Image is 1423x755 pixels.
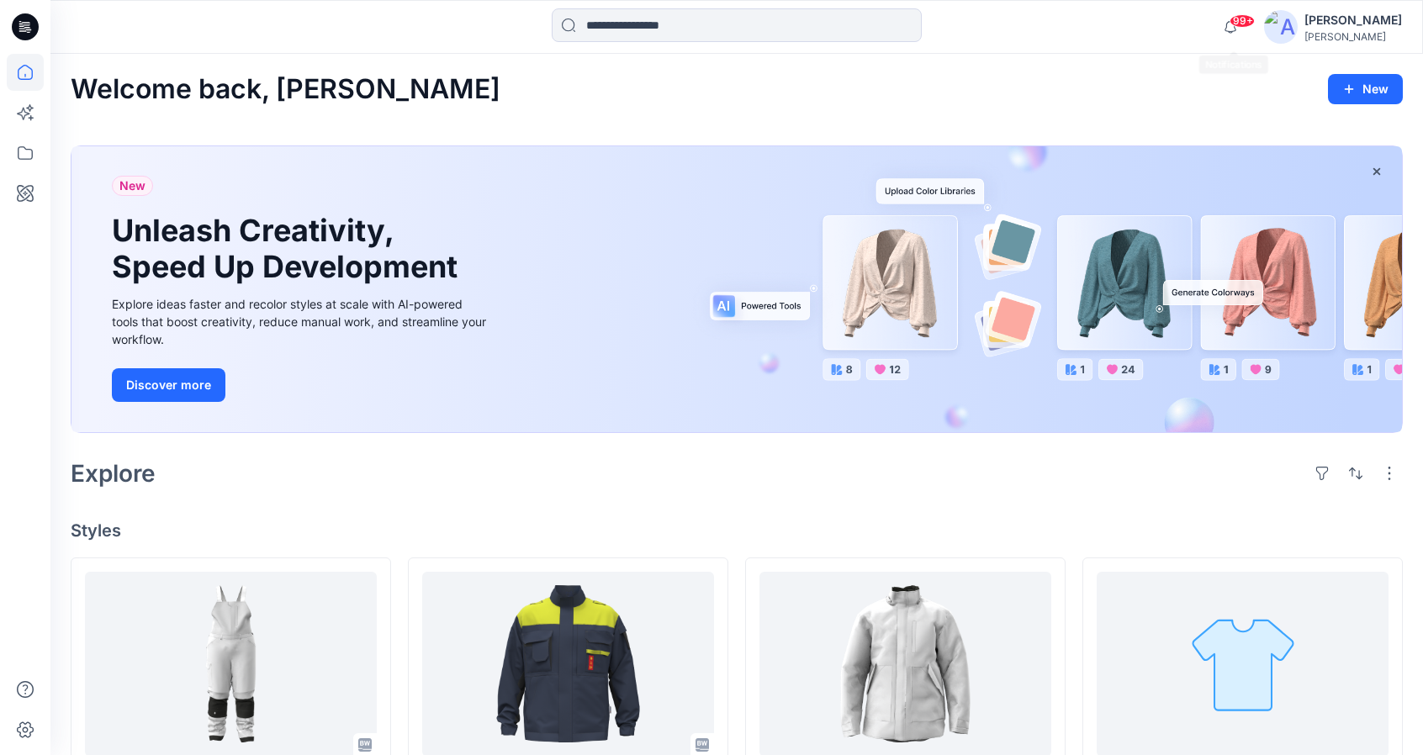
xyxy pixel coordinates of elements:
[119,176,145,196] span: New
[1328,74,1403,104] button: New
[71,460,156,487] h2: Explore
[1230,14,1255,28] span: 99+
[71,520,1403,541] h4: Styles
[1304,10,1402,30] div: [PERSON_NAME]
[1264,10,1298,44] img: avatar
[1304,30,1402,43] div: [PERSON_NAME]
[71,74,500,105] h2: Welcome back, [PERSON_NAME]
[112,368,225,402] button: Discover more
[112,295,490,348] div: Explore ideas faster and recolor styles at scale with AI-powered tools that boost creativity, red...
[112,213,465,285] h1: Unleash Creativity, Speed Up Development
[112,368,490,402] a: Discover more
